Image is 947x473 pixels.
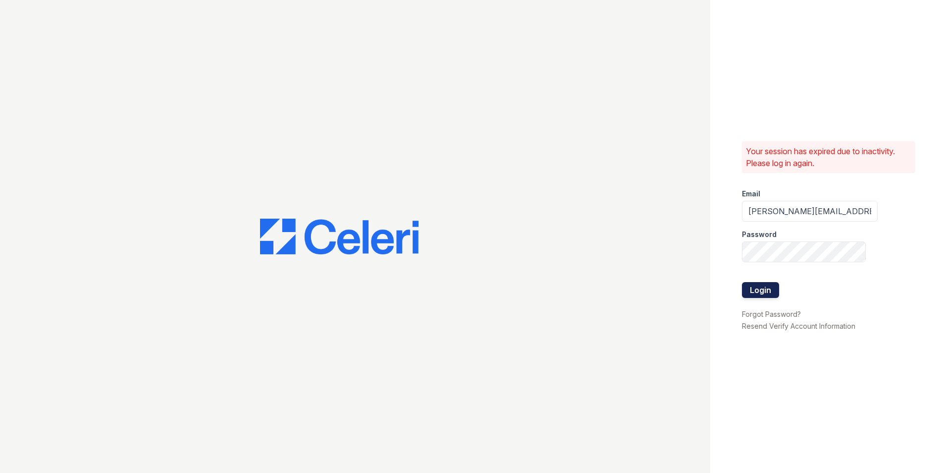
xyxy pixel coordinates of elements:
[260,219,419,254] img: CE_Logo_Blue-a8612792a0a2168367f1c8372b55b34899dd931a85d93a1a3d3e32e68fde9ad4.png
[742,189,760,199] label: Email
[742,230,777,239] label: Password
[742,310,801,318] a: Forgot Password?
[746,145,911,169] p: Your session has expired due to inactivity. Please log in again.
[742,282,779,298] button: Login
[742,322,855,330] a: Resend Verify Account Information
